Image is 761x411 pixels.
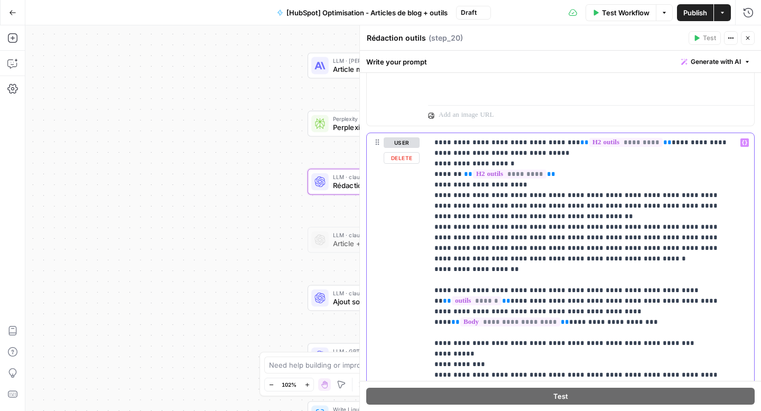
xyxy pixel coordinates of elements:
[384,152,420,164] button: Delete
[456,6,491,20] button: Draft
[308,227,475,253] div: LLM · claude-3-7-sonnet-20250219Article + conseils HubSpotStep 14
[308,169,475,195] div: LLM · claude-3-7-sonnet-20250219Rédaction outilsStep 20
[308,285,475,311] div: LLM · claude-3-7-sonnet-20250219Ajout sommaire + essentiel à retenirStep 22
[271,4,454,21] button: [HubSpot] Optimisation - Articles de blog + outils
[602,7,649,18] span: Test Workflow
[286,7,448,18] span: [HubSpot] Optimisation - Articles de blog + outils
[461,8,477,17] span: Draft
[586,4,656,21] button: Test Workflow
[384,137,420,148] button: user
[429,33,463,43] span: ( step_20 )
[333,115,443,123] span: Perplexity Deep Research
[333,289,442,297] span: LLM · claude-3-7-sonnet-20250219
[683,7,707,18] span: Publish
[333,57,437,65] span: LLM · [PERSON_NAME] 3.7 Sonnet
[308,343,475,369] div: LLM · GPT-4o MiniMéta descriptionStep 13
[689,31,721,45] button: Test
[333,296,442,307] span: Ajout sommaire + essentiel à retenir
[333,64,437,74] span: Article mis à jour
[677,55,755,69] button: Generate with AI
[308,111,475,137] div: Perplexity Deep ResearchPerplexity Deep ResearchStep 21
[333,238,433,249] span: Article + conseils HubSpot
[282,380,296,389] span: 102%
[333,347,443,356] span: LLM · GPT-4o Mini
[553,391,568,401] span: Test
[360,51,761,72] div: Write your prompt
[333,231,433,239] span: LLM · claude-3-7-sonnet-20250219
[677,4,713,21] button: Publish
[691,57,741,67] span: Generate with AI
[367,52,420,126] div: assistant
[308,53,475,79] div: LLM · [PERSON_NAME] 3.7 SonnetArticle mis à jourStep 3
[367,33,426,43] textarea: Rédaction outils
[333,122,443,133] span: Perplexity Deep Research
[333,173,433,181] span: LLM · claude-3-7-sonnet-20250219
[366,388,755,405] button: Test
[703,33,716,43] span: Test
[333,180,433,191] span: Rédaction outils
